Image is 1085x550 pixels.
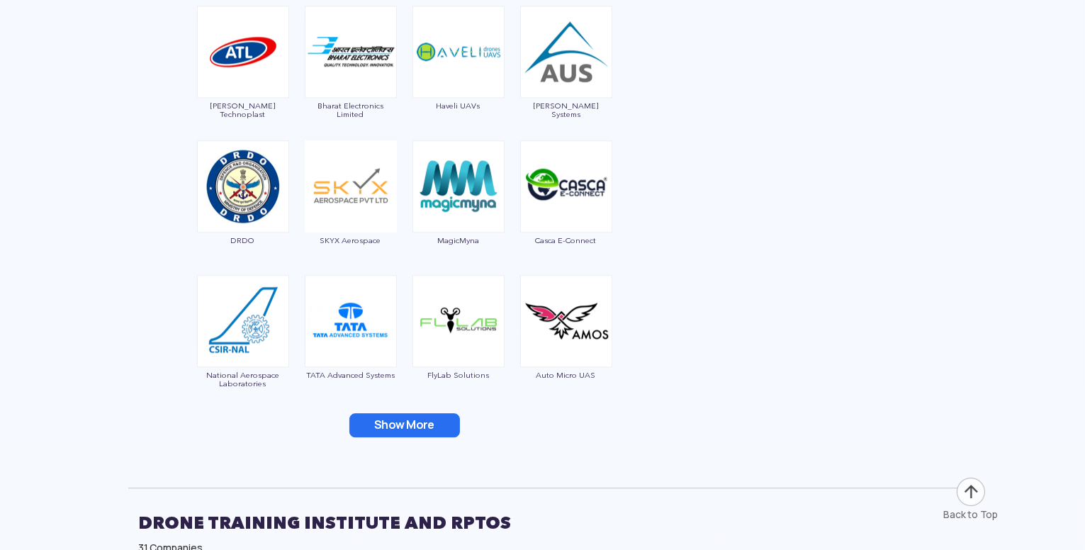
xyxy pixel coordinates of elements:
button: Show More [349,413,460,437]
a: [PERSON_NAME] Technoplast [196,45,290,118]
span: FlyLab Solutions [412,371,505,379]
a: [PERSON_NAME] Systems [519,45,613,118]
span: National Aerospace Laboratories [196,371,290,388]
a: Casca E-Connect [519,179,613,245]
img: ic_drdo.png [197,140,289,232]
a: Bharat Electronics Limited [304,45,398,118]
img: ic_haveliuas.png [412,6,505,98]
a: Haveli UAVs [412,45,505,110]
span: DRDO [196,236,290,245]
a: SKYX Aerospace [304,179,398,245]
a: National Aerospace Laboratories [196,314,290,388]
img: ic_arrow-up.png [955,476,986,507]
img: ic_aarav.png [520,6,612,98]
span: SKYX Aerospace [304,236,398,245]
span: [PERSON_NAME] Systems [519,101,613,118]
a: FlyLab Solutions [412,314,505,379]
a: TATA Advanced Systems [304,314,398,379]
img: img_skyx.png [305,140,397,232]
a: Auto Micro UAS [519,314,613,379]
img: ic_automicro.png [520,275,612,367]
span: Haveli UAVs [412,101,505,110]
img: ic_anjanitechnoplast.png [197,6,289,98]
img: ic_bharatelectronics.png [305,6,397,98]
div: Back to Top [944,507,999,522]
span: Auto Micro UAS [519,371,613,379]
img: ic_casca.png [520,140,612,232]
span: TATA Advanced Systems [304,371,398,379]
img: ic_nationalaerospace.png [197,275,289,367]
img: ic_tata.png [305,275,397,367]
img: img_magicmyna.png [412,140,505,232]
span: MagicMyna [412,236,505,245]
span: [PERSON_NAME] Technoplast [196,101,290,118]
h2: DRONE TRAINING INSTITUTE AND RPTOS [139,505,947,541]
span: Casca E-Connect [519,236,613,245]
a: MagicMyna [412,179,505,245]
span: Bharat Electronics Limited [304,101,398,118]
img: img_flylab.png [412,275,505,367]
a: DRDO [196,179,290,245]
